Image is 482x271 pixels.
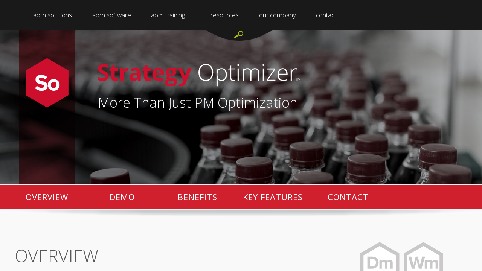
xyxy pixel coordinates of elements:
[21,56,73,109] img: So-1
[235,185,310,209] p: KEY FEATURES
[310,185,386,209] p: CONTACT
[98,96,463,110] h1: More Than Just PM Optimization
[15,244,98,267] span: OVERVIEW
[9,185,84,209] p: OVERVIEW
[160,185,235,209] p: BENEFITS
[84,185,160,209] p: DEMO
[98,49,353,96] img: StratOpthorizontal-no-icon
